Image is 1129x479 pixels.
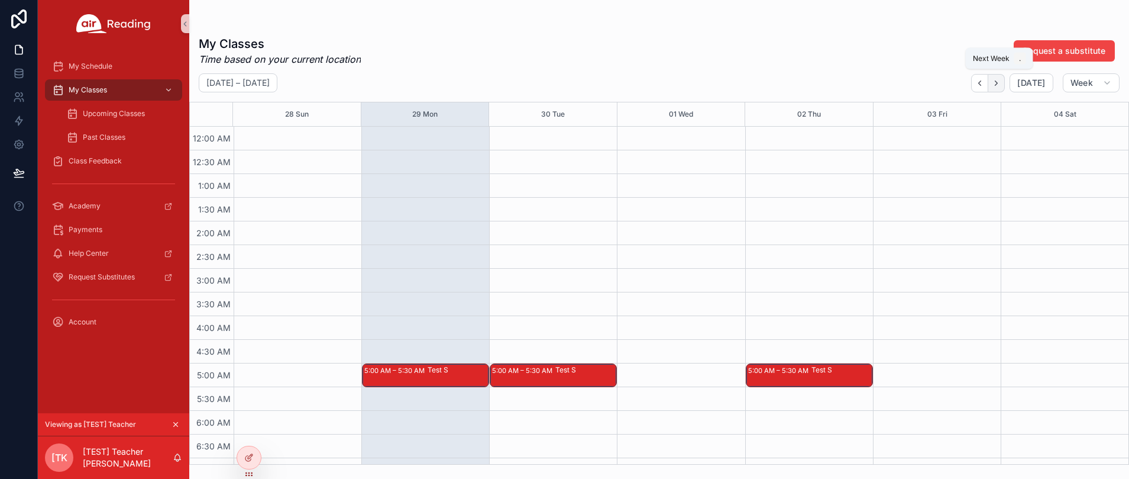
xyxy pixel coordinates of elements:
a: Class Feedback [45,150,182,172]
span: Viewing as [TEST] Teacher [45,420,136,429]
span: Week [1070,78,1093,88]
span: 5:30 AM [194,394,234,404]
span: 2:00 AM [193,228,234,238]
div: 5:00 AM – 5:30 AM [364,365,428,377]
button: Next [988,74,1005,92]
span: [TK [51,451,67,465]
a: My Schedule [45,56,182,77]
button: 02 Thu [797,102,821,126]
h2: [DATE] – [DATE] [206,77,270,89]
div: Test S [555,365,616,375]
button: 28 Sun [285,102,309,126]
span: Academy [69,201,101,211]
span: 12:00 AM [190,133,234,143]
span: 6:30 AM [193,441,234,451]
span: 5:00 AM [194,370,234,380]
a: Help Center [45,243,182,264]
a: Academy [45,195,182,217]
p: [TEST] Teacher [PERSON_NAME] [83,446,173,470]
button: 04 Sat [1054,102,1076,126]
span: . [1015,54,1025,63]
span: 3:00 AM [193,275,234,285]
span: Account [69,317,96,327]
div: scrollable content [38,47,189,348]
span: 6:00 AM [193,417,234,427]
span: Request a substitute [1023,45,1105,57]
a: Request Substitutes [45,266,182,288]
h1: My Classes [199,36,361,52]
div: 5:00 AM – 5:30 AM [748,365,811,377]
a: Past Classes [59,127,182,148]
div: 5:00 AM – 5:30 AM [492,365,555,377]
button: [DATE] [1010,73,1053,92]
button: 29 Mon [412,102,438,126]
div: Test S [428,365,488,375]
button: 30 Tue [541,102,565,126]
div: 5:00 AM – 5:30 AMTest S [490,364,616,387]
em: Time based on your current location [199,52,361,66]
span: 2:30 AM [193,252,234,262]
button: 03 Fri [927,102,947,126]
a: Upcoming Classes [59,103,182,124]
span: 4:00 AM [193,323,234,333]
a: My Classes [45,79,182,101]
span: Class Feedback [69,156,122,166]
span: 1:30 AM [195,204,234,214]
div: 5:00 AM – 5:30 AMTest S [363,364,489,387]
span: Next Week [973,54,1010,63]
span: 3:30 AM [193,299,234,309]
span: Upcoming Classes [83,109,145,118]
span: Payments [69,225,102,234]
span: 1:00 AM [195,181,234,191]
span: 4:30 AM [193,346,234,356]
span: 12:30 AM [190,157,234,167]
img: App logo [76,14,151,33]
span: Request Substitutes [69,272,135,282]
iframe: Spotlight [1,57,22,78]
button: Back [971,74,988,92]
span: Help Center [69,249,109,258]
button: Request a substitute [1014,40,1115,62]
div: Test S [811,365,872,375]
span: My Schedule [69,62,112,71]
a: Payments [45,219,182,240]
button: Week [1063,73,1120,92]
a: Account [45,311,182,333]
div: 5:00 AM – 5:30 AMTest S [746,364,872,387]
span: Past Classes [83,133,125,142]
button: 01 Wed [669,102,693,126]
span: My Classes [69,85,107,95]
span: [DATE] [1017,78,1045,88]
